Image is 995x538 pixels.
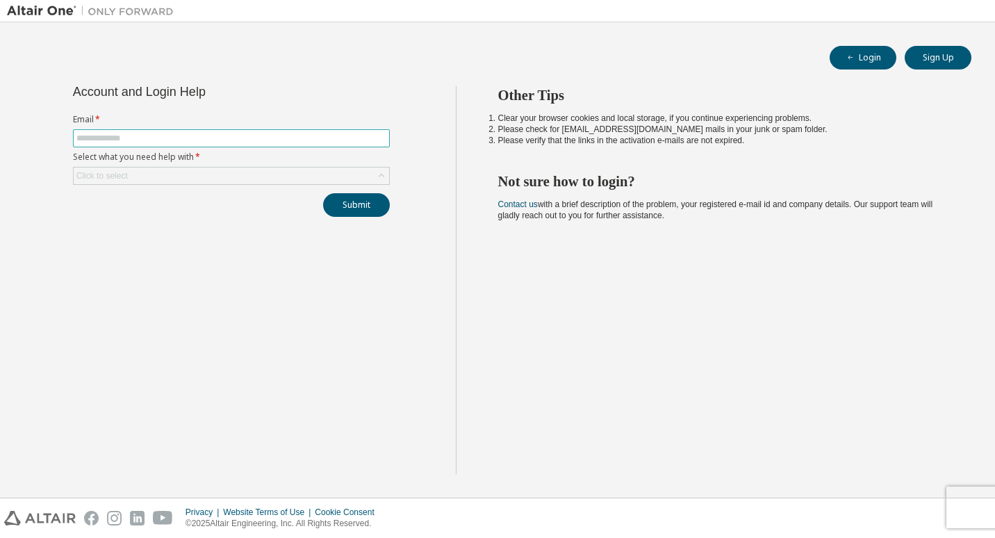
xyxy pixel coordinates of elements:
img: youtube.svg [153,511,173,525]
img: linkedin.svg [130,511,145,525]
li: Clear your browser cookies and local storage, if you continue experiencing problems. [498,113,947,124]
img: facebook.svg [84,511,99,525]
div: Click to select [74,168,389,184]
li: Please check for [EMAIL_ADDRESS][DOMAIN_NAME] mails in your junk or spam folder. [498,124,947,135]
div: Privacy [186,507,223,518]
button: Submit [323,193,390,217]
h2: Other Tips [498,86,947,104]
img: altair_logo.svg [4,511,76,525]
div: Website Terms of Use [223,507,315,518]
h2: Not sure how to login? [498,172,947,190]
button: Sign Up [905,46,971,70]
div: Account and Login Help [73,86,327,97]
img: Altair One [7,4,181,18]
label: Email [73,114,390,125]
div: Cookie Consent [315,507,382,518]
div: Click to select [76,170,128,181]
label: Select what you need help with [73,152,390,163]
span: with a brief description of the problem, your registered e-mail id and company details. Our suppo... [498,199,933,220]
button: Login [830,46,896,70]
a: Contact us [498,199,538,209]
li: Please verify that the links in the activation e-mails are not expired. [498,135,947,146]
img: instagram.svg [107,511,122,525]
p: © 2025 Altair Engineering, Inc. All Rights Reserved. [186,518,383,530]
